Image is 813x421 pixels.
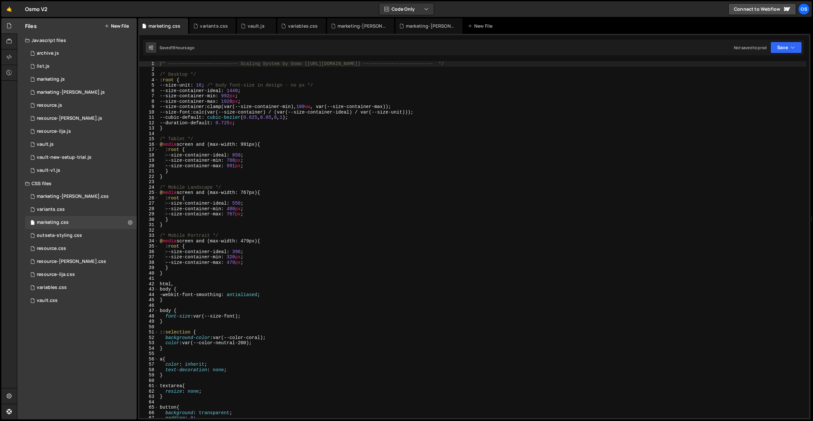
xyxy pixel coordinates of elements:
div: 48 [139,314,158,319]
div: resource-[PERSON_NAME].css [37,259,106,265]
div: 4 [139,77,158,83]
div: marketing-[PERSON_NAME].css [338,23,386,29]
div: 16596/46194.js [25,112,137,125]
div: 59 [139,373,158,378]
a: Os [798,3,810,15]
div: vault-new-setup-trial.js [37,155,91,160]
div: 16596/45152.js [25,151,137,164]
div: 16596/45154.css [25,281,137,294]
div: 64 [139,400,158,405]
div: 30 [139,217,158,223]
div: 66 [139,410,158,416]
div: variables.css [37,285,67,291]
div: 60 [139,378,158,384]
button: Save [770,42,802,53]
div: 23 [139,179,158,185]
div: 16596/45424.js [25,86,137,99]
div: 36 [139,249,158,255]
div: 6 [139,88,158,94]
div: Javascript files [17,34,137,47]
div: archive.js [37,50,59,56]
h2: Files [25,22,37,30]
div: marketing-[PERSON_NAME].css [37,194,109,199]
div: 13 [139,126,158,131]
div: 33 [139,233,158,238]
div: 42 [139,281,158,287]
div: 19 hours ago [171,45,194,50]
div: vault.js [248,23,265,29]
div: 16596/45156.css [25,229,137,242]
div: variables.css [288,23,318,29]
div: 41 [139,276,158,281]
div: 51 [139,330,158,335]
div: 11 [139,115,158,120]
div: marketing.css [148,23,180,29]
div: 55 [139,351,158,357]
div: 27 [139,201,158,206]
div: vault-v1.js [37,168,60,173]
div: resource.css [37,246,66,251]
div: 38 [139,260,158,265]
div: 16596/46199.css [25,242,137,255]
a: 🤙 [1,1,17,17]
div: 17 [139,147,158,153]
div: resource-ilja.js [37,129,71,134]
div: 2 [139,67,158,72]
div: 16596/45133.js [25,138,137,151]
div: resource-[PERSON_NAME].js [37,115,102,121]
div: 16596/45446.css [25,216,137,229]
div: 3 [139,72,158,77]
div: 24 [139,185,158,190]
div: 35 [139,244,158,249]
div: marketing.css [37,220,69,225]
div: 19 [139,158,158,163]
div: 20 [139,163,158,169]
div: 16596/46196.css [25,255,137,268]
div: 58 [139,367,158,373]
div: outseta-styling.css [37,233,82,238]
div: 53 [139,340,158,346]
div: 40 [139,271,158,276]
div: 54 [139,346,158,351]
div: 18 [139,153,158,158]
div: marketing-[PERSON_NAME].js [37,89,105,95]
div: 16 [139,142,158,147]
div: 5 [139,83,158,88]
div: 47 [139,308,158,314]
div: variants.css [200,23,228,29]
div: 10 [139,110,158,115]
div: resource-ilja.css [37,272,75,278]
div: 31 [139,222,158,228]
div: 62 [139,389,158,394]
div: 25 [139,190,158,196]
div: 16596/45511.css [25,203,137,216]
div: 16596/46198.css [25,268,137,281]
div: 63 [139,394,158,400]
div: 8 [139,99,158,104]
div: 46 [139,303,158,308]
div: 67 [139,415,158,421]
div: 39 [139,265,158,271]
div: vault.js [37,142,54,147]
div: 34 [139,238,158,244]
div: 7 [139,93,158,99]
div: 16596/45153.css [25,294,137,307]
div: 21 [139,169,158,174]
div: variants.css [37,207,65,212]
div: 45 [139,297,158,303]
div: New File [468,23,495,29]
div: 14 [139,131,158,137]
div: 16596/46195.js [25,125,137,138]
div: 56 [139,357,158,362]
div: 9 [139,104,158,110]
div: 43 [139,287,158,292]
div: 61 [139,383,158,389]
div: Not saved to prod [734,45,766,50]
div: marketing.js [37,76,65,82]
div: 44 [139,292,158,298]
a: Connect to Webflow [728,3,796,15]
button: New File [104,23,129,29]
div: 16596/45151.js [25,60,137,73]
div: 22 [139,174,158,180]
